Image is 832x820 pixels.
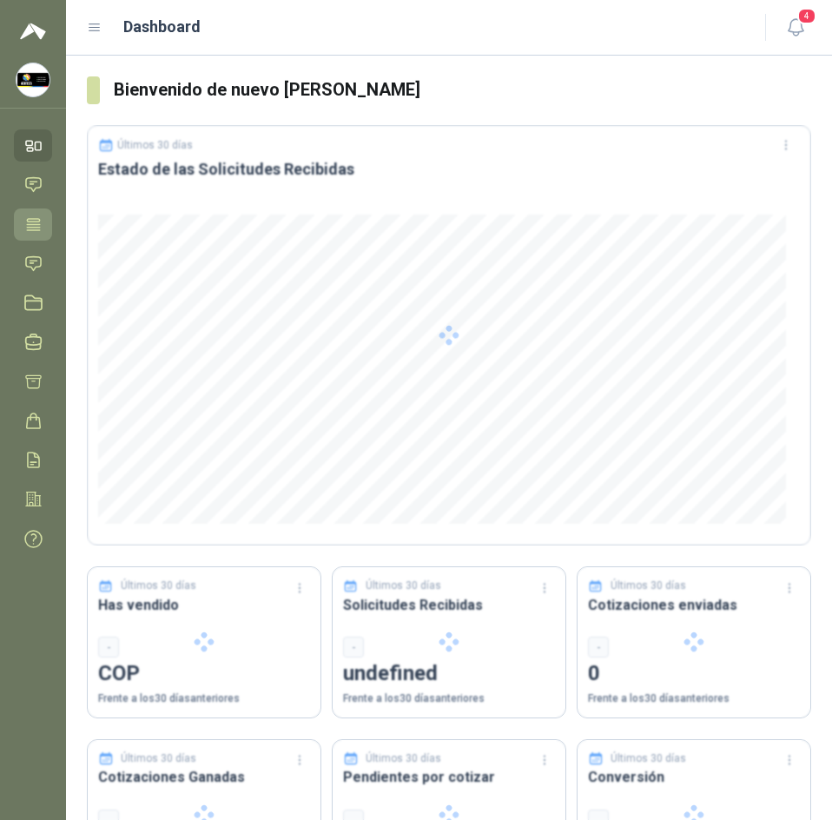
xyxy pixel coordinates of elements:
h1: Dashboard [123,15,201,39]
span: 4 [797,8,816,24]
img: Logo peakr [20,21,46,42]
img: Company Logo [17,63,50,96]
button: 4 [780,12,811,43]
h3: Bienvenido de nuevo [PERSON_NAME] [114,76,811,103]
